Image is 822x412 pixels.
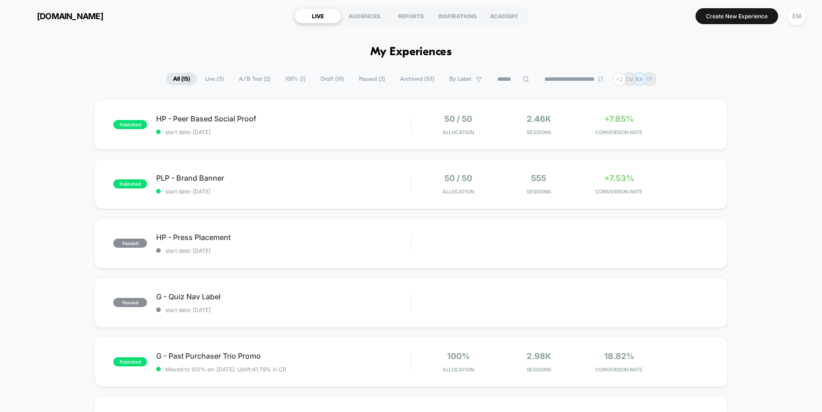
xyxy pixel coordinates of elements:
span: Sessions [501,366,577,373]
span: CONVERSION RATE [581,188,657,195]
span: 100% [447,351,470,361]
span: +7.53% [604,173,634,183]
span: [DOMAIN_NAME] [37,11,103,21]
span: Live ( 3 ) [198,73,231,85]
p: EM [625,76,633,83]
span: CONVERSION RATE [581,129,657,136]
span: start date: [DATE] [156,307,411,313]
span: start date: [DATE] [156,247,411,254]
span: paused [113,298,147,307]
p: RA [636,76,643,83]
span: +7.85% [604,114,634,124]
span: Allocation [443,366,474,373]
div: EM [788,7,806,25]
img: end [598,76,603,82]
span: Paused ( 2 ) [352,73,392,85]
div: ACADEMY [481,9,527,23]
span: G - Quiz Nav Label [156,292,411,301]
span: paused [113,239,147,248]
span: 18.82% [604,351,634,361]
div: LIVE [295,9,341,23]
span: 555 [531,173,546,183]
span: Archived ( 53 ) [393,73,441,85]
span: CONVERSION RATE [581,366,657,373]
span: published [113,357,147,366]
span: HP - Peer Based Social Proof [156,114,411,123]
span: Allocation [443,188,474,195]
button: EM [785,7,808,26]
div: REPORTS [388,9,434,23]
p: TF [646,76,653,83]
span: G - Past Purchaser Trio Promo [156,351,411,360]
h1: My Experiences [370,46,452,59]
span: 100% ( 1 ) [279,73,312,85]
span: start date: [DATE] [156,129,411,136]
span: HP - Press Placement [156,233,411,242]
div: AUDIENCES [341,9,388,23]
span: published [113,179,147,188]
span: Draft ( 10 ) [314,73,351,85]
span: PLP - Brand Banner [156,173,411,183]
button: Create New Experience [696,8,778,24]
div: INSPIRATIONS [434,9,481,23]
span: Allocation [443,129,474,136]
div: + 2 [613,73,626,86]
span: By Label [449,76,471,83]
button: [DOMAIN_NAME] [14,9,106,23]
span: Sessions [501,129,577,136]
span: 2.46k [527,114,551,124]
span: A/B Test ( 2 ) [232,73,277,85]
span: Sessions [501,188,577,195]
span: 50 / 50 [444,173,472,183]
span: 50 / 50 [444,114,472,124]
span: Moved to 100% on: [DATE] . Uplift: 41.79% in CR [165,366,286,373]
span: start date: [DATE] [156,188,411,195]
span: 2.98k [527,351,551,361]
span: All ( 15 ) [166,73,197,85]
span: published [113,120,147,129]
